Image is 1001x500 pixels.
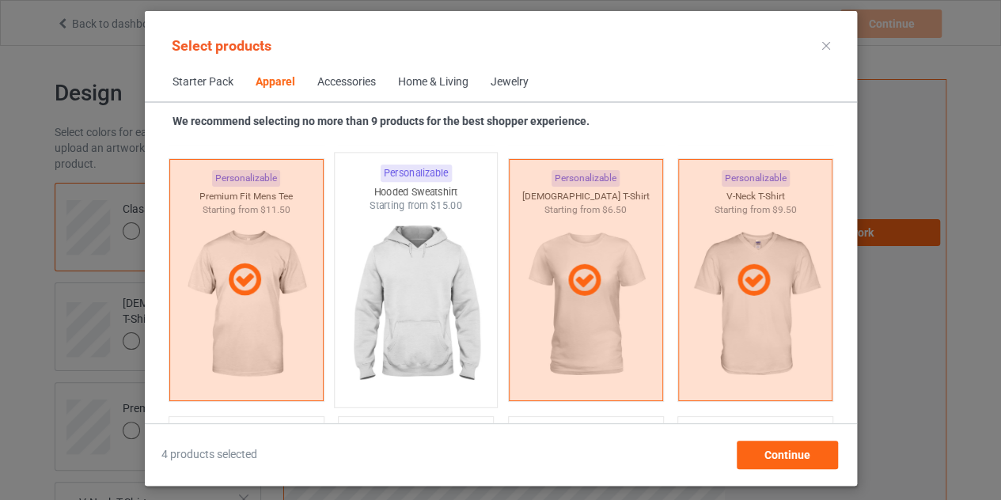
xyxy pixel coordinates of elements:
[317,74,376,90] div: Accessories
[341,213,490,399] img: regular.jpg
[161,63,245,101] span: Starter Pack
[173,115,590,127] strong: We recommend selecting no more than 9 products for the best shopper experience.
[398,74,468,90] div: Home & Living
[430,200,462,212] span: $15.00
[256,74,295,90] div: Apparel
[380,165,451,182] div: Personalizable
[172,37,271,54] span: Select products
[491,74,529,90] div: Jewelry
[335,185,497,199] div: Hooded Sweatshirt
[161,447,257,463] span: 4 products selected
[764,449,810,461] span: Continue
[335,199,497,213] div: Starting from
[736,441,837,469] div: Continue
